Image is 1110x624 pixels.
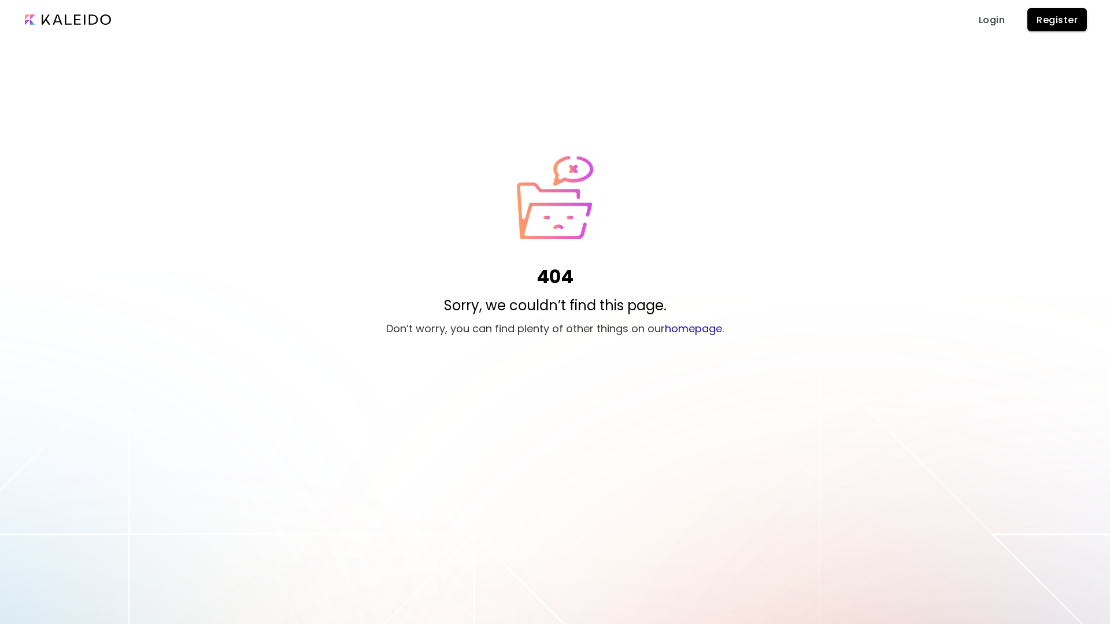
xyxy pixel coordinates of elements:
p: Sorry, we couldn’t find this page. [444,295,667,316]
p: Don’t worry, you can find plenty of other things on our . [386,321,724,336]
a: homepage [665,321,722,336]
a: Login [973,8,1010,31]
span: Login [978,14,1005,26]
button: Register [1027,8,1087,31]
h1: 404 [536,263,573,291]
span: Register [1037,14,1078,26]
